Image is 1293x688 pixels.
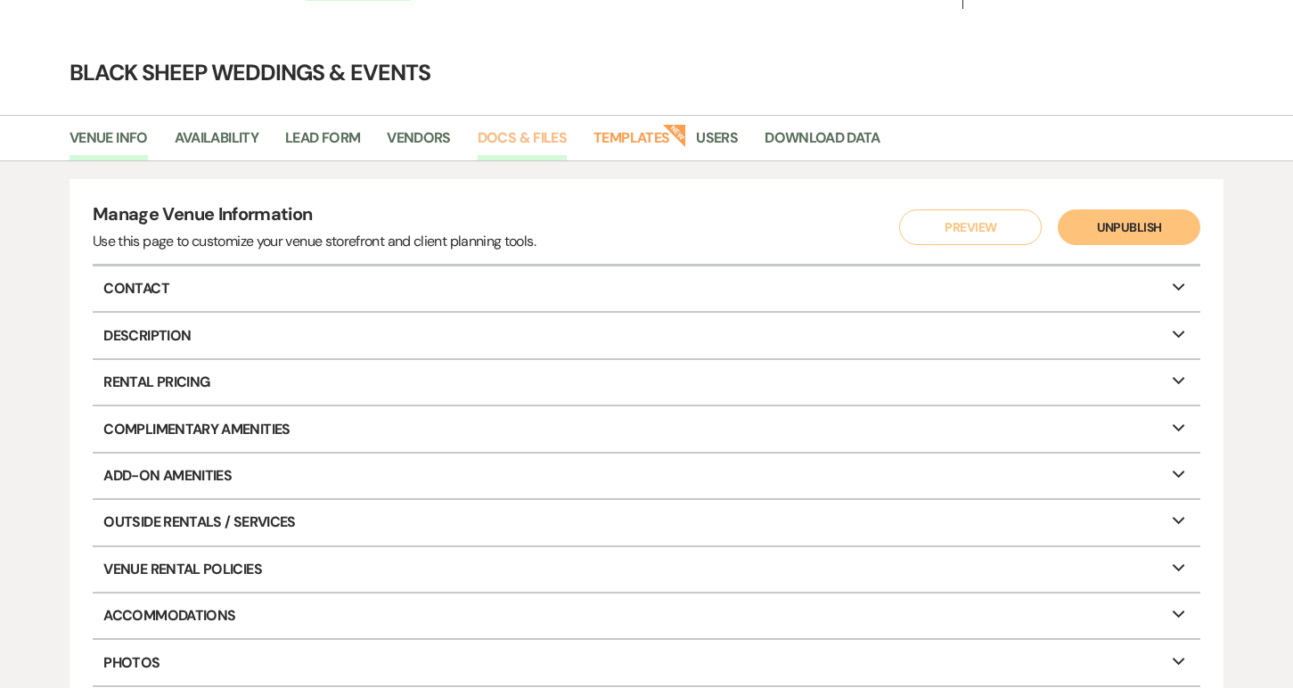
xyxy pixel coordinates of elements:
button: Unpublish [1058,209,1200,245]
button: Preview [899,209,1042,245]
p: Complimentary Amenities [93,406,1200,451]
p: Rental Pricing [93,360,1200,405]
a: Download Data [765,127,880,160]
a: Vendors [387,127,451,160]
h4: Black Sheep Weddings & Events [5,57,1289,88]
a: Templates [593,127,669,160]
a: Venue Info [70,127,148,160]
p: Photos [93,640,1200,684]
p: Description [93,313,1200,357]
h4: Manage Venue Information [93,201,536,231]
a: Preview [896,209,1038,245]
p: Accommodations [93,594,1200,638]
a: Lead Form [285,127,360,160]
a: Docs & Files [478,127,567,160]
div: Use this page to customize your venue storefront and client planning tools. [93,231,536,252]
p: Venue Rental Policies [93,547,1200,592]
strong: New [663,122,688,147]
a: Users [696,127,738,160]
p: Contact [93,266,1200,311]
a: Availability [175,127,258,160]
p: Outside Rentals / Services [93,500,1200,545]
p: Add-On Amenities [93,454,1200,498]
